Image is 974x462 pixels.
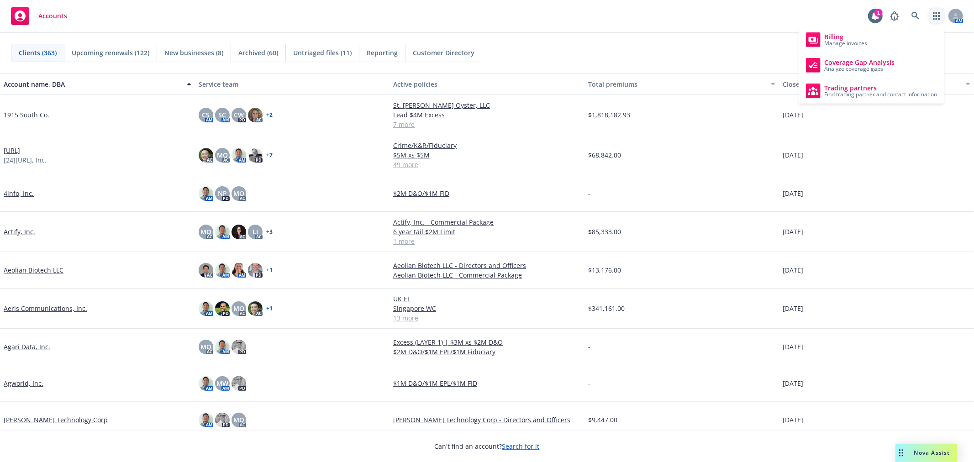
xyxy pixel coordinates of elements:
[218,110,226,120] span: SC
[783,378,803,388] span: [DATE]
[588,378,590,388] span: -
[215,225,230,239] img: photo
[72,48,149,58] span: Upcoming renewals (122)
[266,268,273,273] a: + 1
[393,294,581,304] a: UK EL
[248,108,263,122] img: photo
[802,29,941,51] a: Billing
[393,236,581,246] a: 1 more
[393,150,581,160] a: $5M xs $5M
[4,146,20,155] a: [URL]
[38,12,67,20] span: Accounts
[233,415,244,425] span: MQ
[393,160,581,169] a: 49 more
[4,265,63,275] a: Aeolian Biotech LLC
[4,342,50,352] a: Agari Data, Inc.
[906,7,925,25] a: Search
[233,304,244,313] span: MQ
[217,150,228,160] span: MQ
[393,378,581,388] a: $1M D&O/$1M EPL/$1M FID
[248,263,263,278] img: photo
[393,110,581,120] a: Lead $4M Excess
[215,340,230,354] img: photo
[200,227,211,236] span: MQ
[393,120,581,129] a: 7 more
[218,189,227,198] span: NP
[435,441,540,451] span: Can't find an account?
[783,342,803,352] span: [DATE]
[233,189,244,198] span: MQ
[199,413,213,427] img: photo
[216,378,228,388] span: MW
[199,263,213,278] img: photo
[783,227,803,236] span: [DATE]
[232,376,246,391] img: photo
[588,342,590,352] span: -
[248,148,263,163] img: photo
[783,150,803,160] span: [DATE]
[413,48,474,58] span: Customer Directory
[4,155,47,165] span: [24][URL], Inc.
[588,110,630,120] span: $1,818,182.93
[824,66,895,72] span: Analyze coverage gaps
[200,342,211,352] span: MQ
[4,415,108,425] a: [PERSON_NAME] Technology Corp
[824,92,937,97] span: Find trading partner and contact information
[588,227,621,236] span: $85,333.00
[4,189,34,198] a: 4info, Inc.
[266,152,273,158] a: + 7
[895,444,958,462] button: Nova Assist
[393,347,581,357] a: $2M D&O/$1M EPL/$1M Fiduciary
[588,415,617,425] span: $9,447.00
[367,48,398,58] span: Reporting
[783,110,803,120] span: [DATE]
[232,340,246,354] img: photo
[584,73,779,95] button: Total premiums
[215,301,230,316] img: photo
[802,80,941,102] a: Trading partners
[215,413,230,427] img: photo
[502,442,540,451] a: Search for it
[783,265,803,275] span: [DATE]
[779,73,974,95] button: Closest renewal date
[4,304,87,313] a: Aeris Communications, Inc.
[393,100,581,110] a: St. [PERSON_NAME] Oyster, LLC
[4,227,35,236] a: Actify, Inc.
[393,189,581,198] a: $2M D&O/$1M FID
[783,304,803,313] span: [DATE]
[4,79,181,89] div: Account name, DBA
[914,449,950,457] span: Nova Assist
[393,261,581,270] a: Aeolian Biotech LLC - Directors and Officers
[783,189,803,198] span: [DATE]
[895,444,907,462] div: Drag to move
[199,148,213,163] img: photo
[874,9,883,17] div: 1
[195,73,390,95] button: Service team
[783,415,803,425] span: [DATE]
[588,189,590,198] span: -
[588,150,621,160] span: $68,842.00
[199,186,213,201] img: photo
[390,73,584,95] button: Active policies
[393,79,581,89] div: Active policies
[802,54,941,76] a: Coverage Gap Analysis
[215,263,230,278] img: photo
[588,265,621,275] span: $13,176.00
[4,378,43,388] a: Agworld, Inc.
[234,110,244,120] span: CW
[199,79,386,89] div: Service team
[783,79,960,89] div: Closest renewal date
[266,229,273,235] a: + 3
[266,306,273,311] a: + 1
[824,84,937,92] span: Trading partners
[293,48,352,58] span: Untriaged files (11)
[393,141,581,150] a: Crime/K&R/Fiduciary
[199,376,213,391] img: photo
[238,48,278,58] span: Archived (60)
[393,304,581,313] a: Singapore WC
